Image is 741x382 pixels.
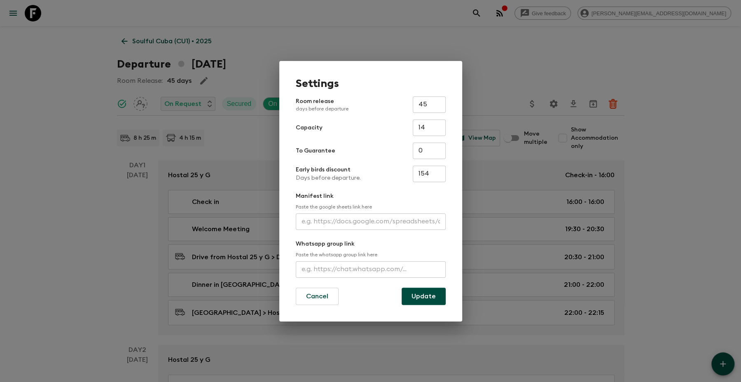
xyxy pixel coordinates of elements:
[296,174,361,182] p: Days before departure.
[296,166,361,174] p: Early birds discount
[296,77,446,90] h1: Settings
[296,204,446,210] p: Paste the google sheets link here
[413,96,446,113] input: e.g. 30
[413,166,446,182] input: e.g. 180
[413,143,446,159] input: e.g. 4
[296,192,446,200] p: Manifest link
[296,213,446,230] input: e.g. https://docs.google.com/spreadsheets/d/1P7Zz9v8J0vXy1Q/edit#gid=0
[413,120,446,136] input: e.g. 14
[402,288,446,305] button: Update
[296,97,348,112] p: Room release
[296,240,446,248] p: Whatsapp group link
[296,251,446,258] p: Paste the whatsapp group link here
[296,124,323,132] p: Capacity
[296,105,348,112] p: days before departure
[296,288,339,305] button: Cancel
[296,147,335,155] p: To Guarantee
[296,261,446,278] input: e.g. https://chat.whatsapp.com/...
